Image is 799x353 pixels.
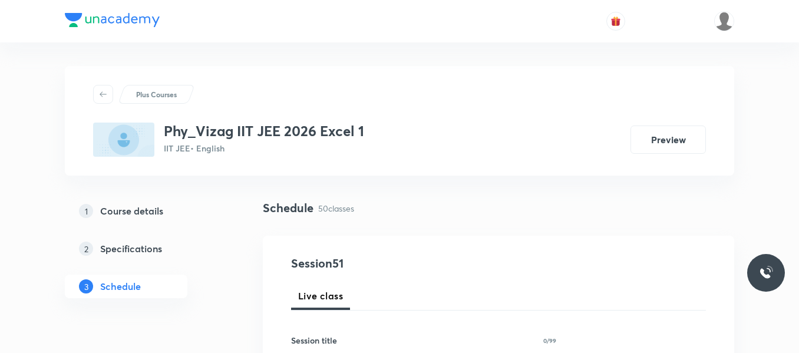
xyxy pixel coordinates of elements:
p: IIT JEE • English [164,142,364,154]
p: 50 classes [318,202,354,215]
p: 2 [79,242,93,256]
p: 3 [79,279,93,293]
p: 0/99 [543,338,556,344]
a: 1Course details [65,199,225,223]
p: 1 [79,204,93,218]
h5: Specifications [100,242,162,256]
h4: Session 51 [291,255,506,272]
h5: Schedule [100,279,141,293]
h5: Course details [100,204,163,218]
a: 2Specifications [65,237,225,260]
button: Preview [630,126,706,154]
img: 48D4C38E-027B-4853-8362-0F0ECF968D26_plus.png [93,123,154,157]
button: avatar [606,12,625,31]
img: ttu [759,266,773,280]
a: Company Logo [65,13,160,30]
h3: Phy_Vizag IIT JEE 2026 Excel 1 [164,123,364,140]
img: avatar [610,16,621,27]
h4: Schedule [263,199,313,217]
span: Live class [298,289,343,303]
img: Company Logo [65,13,160,27]
p: Plus Courses [136,89,177,100]
h6: Session title [291,334,337,347]
img: LALAM MADHAVI [714,11,734,31]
